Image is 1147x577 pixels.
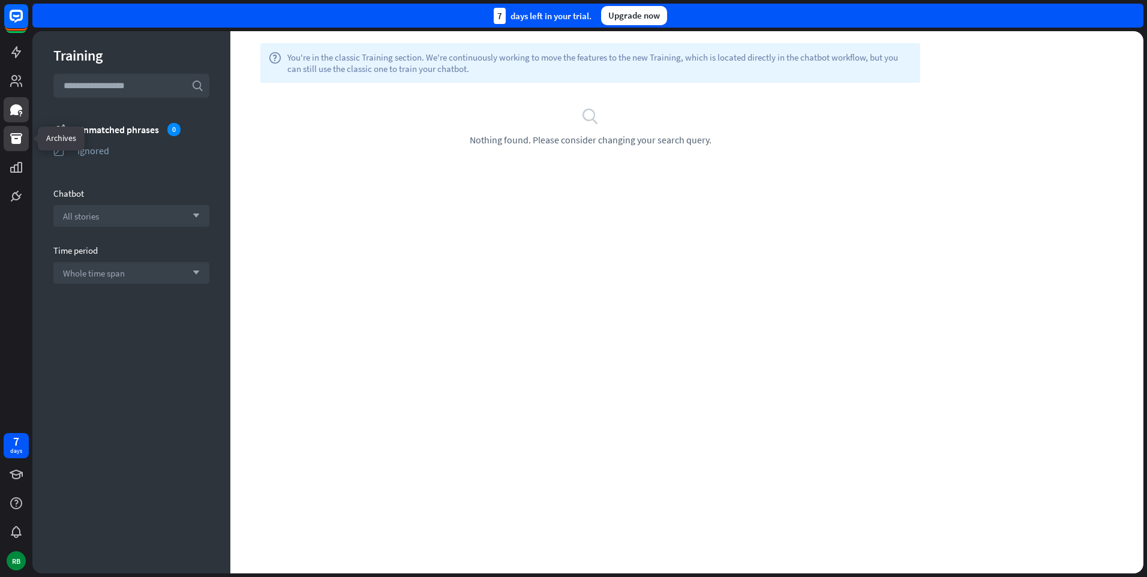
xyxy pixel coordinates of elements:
[7,551,26,570] div: RB
[63,211,99,222] span: All stories
[4,433,29,458] a: 7 days
[470,134,711,146] span: Nothing found. Please consider changing your search query.
[187,269,200,277] i: arrow_down
[187,212,200,220] i: arrow_down
[581,107,599,125] i: search
[167,123,181,136] div: 0
[287,52,912,74] span: You're in the classic Training section. We're continuously working to move the features to the ne...
[191,80,203,92] i: search
[77,123,209,136] div: Unmatched phrases
[53,123,65,136] i: unmatched_phrases
[53,245,209,256] div: Time period
[63,268,125,279] span: Whole time span
[269,52,281,74] i: help
[53,145,65,157] i: ignored
[494,8,591,24] div: days left in your trial.
[13,436,19,447] div: 7
[601,6,667,25] div: Upgrade now
[494,8,506,24] div: 7
[53,188,209,199] div: Chatbot
[10,5,46,41] button: Open LiveChat chat widget
[10,447,22,455] div: days
[53,46,209,65] div: Training
[77,145,209,157] div: Ignored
